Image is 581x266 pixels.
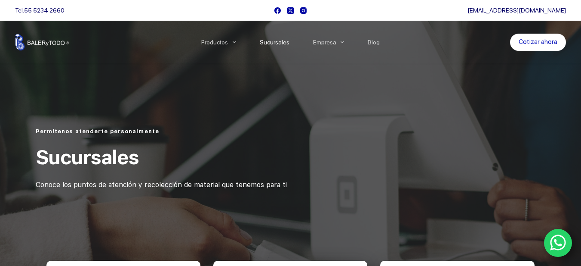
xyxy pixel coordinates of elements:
a: WhatsApp [544,229,572,257]
span: Sucursales [36,145,139,169]
a: [EMAIL_ADDRESS][DOMAIN_NAME] [467,7,566,14]
a: Facebook [274,7,281,14]
span: Conoce los puntos de atención y recolección de material que tenemos para ti [36,181,287,189]
a: Instagram [300,7,307,14]
img: Balerytodo [15,34,69,50]
a: X (Twitter) [287,7,294,14]
nav: Menu Principal [189,21,392,64]
a: 55 5234 2660 [24,7,65,14]
span: Tel. [15,7,65,14]
a: Cotizar ahora [510,34,566,51]
span: Permítenos atenderte personalmente [36,128,159,135]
